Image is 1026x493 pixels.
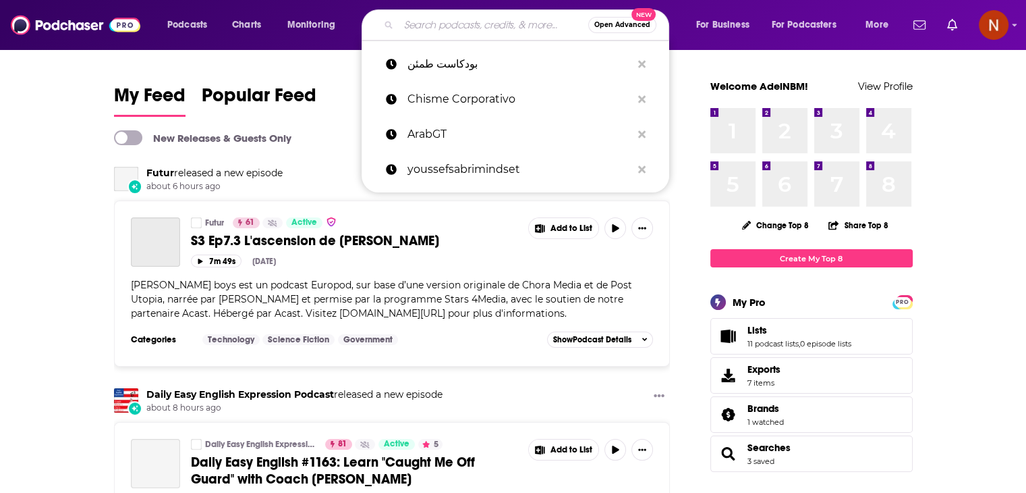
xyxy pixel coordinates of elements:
[127,179,142,194] div: New Episode
[205,217,224,228] a: Futur
[232,16,261,34] span: Charts
[407,152,631,187] p: youssefsabrimindset
[146,181,283,192] span: about 6 hours ago
[715,366,742,385] span: Exports
[733,296,766,309] div: My Pro
[418,439,443,450] button: 5
[114,84,186,115] span: My Feed
[325,439,352,450] a: 81
[146,388,334,400] a: Daily Easy English Expression Podcast
[167,16,207,34] span: Podcasts
[763,14,856,36] button: open menu
[550,445,592,455] span: Add to List
[287,16,335,34] span: Monitoring
[710,249,913,267] a: Create My Top 8
[631,217,653,239] button: Show More Button
[146,388,443,401] h3: released a new episode
[131,279,632,319] span: [PERSON_NAME] boys est un podcast Europod, sur base d’une version originale de Chora Media et de ...
[710,80,808,93] a: Welcome AdelNBM!
[908,14,931,36] a: Show notifications dropdown
[131,439,180,488] a: Daily Easy English #1163: Learn "Caught Me Off Guard" with Coach Shane
[146,403,443,414] span: about 8 hours ago
[11,12,140,38] img: Podchaser - Follow, Share and Rate Podcasts
[715,327,742,346] a: Lists
[407,47,631,82] p: بودكاست طمئن
[158,14,225,36] button: open menu
[246,216,254,230] span: 61
[715,405,742,424] a: Brands
[979,10,1008,40] img: User Profile
[362,47,669,82] a: بودكاست طمئن
[407,82,631,117] p: Chisme Corporativo
[696,16,749,34] span: For Business
[747,363,780,375] span: Exports
[710,357,913,394] a: Exports
[529,218,599,238] button: Show More Button
[747,339,799,348] a: 11 podcast lists
[710,318,913,355] span: Lists
[146,167,283,180] h3: released a new episode
[191,217,202,228] a: Futur
[291,216,317,230] span: Active
[747,442,791,454] a: Searches
[747,324,851,336] a: Lists
[191,232,439,249] span: S3 Ep7.3 L'ascension de [PERSON_NAME]
[894,296,911,307] a: PRO
[856,14,905,36] button: open menu
[362,117,669,152] a: ArabGT
[747,417,784,427] a: 1 watched
[407,117,631,152] p: ArabGT
[338,334,398,345] a: Government
[191,255,241,267] button: 7m 49s
[362,82,669,117] a: Chisme Corporativo
[114,130,291,145] a: New Releases & Guests Only
[547,332,654,348] button: ShowPodcast Details
[747,403,779,415] span: Brands
[710,396,913,433] span: Brands
[710,436,913,472] span: Searches
[362,152,669,187] a: youssefsabrimindset
[715,444,742,463] a: Searches
[191,454,475,488] span: Daily Easy English #1163: Learn "Caught Me Off Guard" with Coach [PERSON_NAME]
[205,439,316,450] a: Daily Easy English Expression Podcast
[747,324,767,336] span: Lists
[191,454,519,488] a: Daily Easy English #1163: Learn "Caught Me Off Guard" with Coach [PERSON_NAME]
[747,403,784,415] a: Brands
[278,14,353,36] button: open menu
[146,167,174,179] a: Futur
[648,388,670,405] button: Show More Button
[894,297,911,307] span: PRO
[114,167,138,191] a: Futur
[202,84,316,117] a: Popular Feed
[631,439,653,461] button: Show More Button
[747,457,774,466] a: 3 saved
[127,401,142,416] div: New Episode
[979,10,1008,40] button: Show profile menu
[384,438,409,451] span: Active
[131,334,192,345] h3: Categories
[131,217,180,267] a: S3 Ep7.3 L'ascension de Fernando Flores
[191,439,202,450] a: Daily Easy English Expression Podcast
[223,14,269,36] a: Charts
[687,14,766,36] button: open menu
[858,80,913,93] a: View Profile
[114,84,186,117] a: My Feed
[338,438,347,451] span: 81
[202,334,260,345] a: Technology
[233,217,260,228] a: 61
[800,339,851,348] a: 0 episode lists
[865,16,888,34] span: More
[828,212,888,238] button: Share Top 8
[772,16,836,34] span: For Podcasters
[594,22,650,28] span: Open Advanced
[588,17,656,33] button: Open AdvancedNew
[378,439,415,450] a: Active
[553,335,631,344] span: Show Podcast Details
[326,216,337,228] img: verified Badge
[399,14,588,36] input: Search podcasts, credits, & more...
[114,388,138,413] img: Daily Easy English Expression Podcast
